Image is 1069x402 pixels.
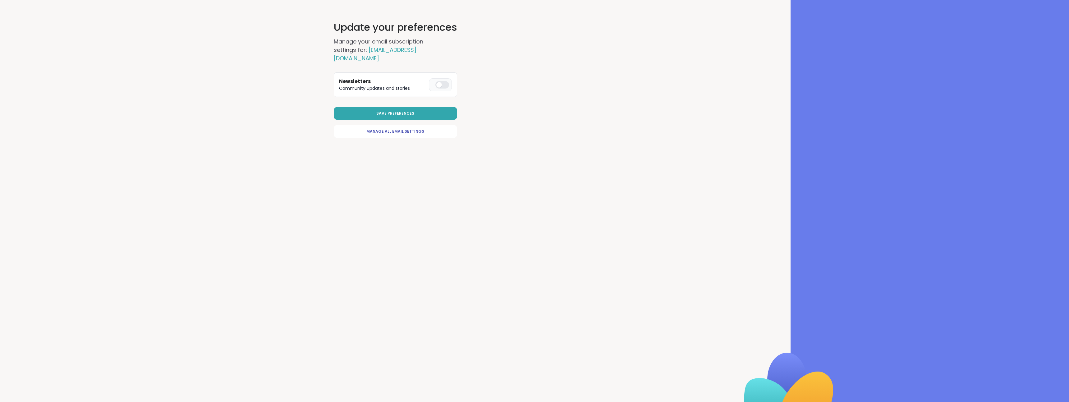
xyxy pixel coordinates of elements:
button: Save Preferences [334,107,457,120]
span: Save Preferences [376,111,414,116]
h1: Update your preferences [334,20,457,35]
h3: Newsletters [339,78,426,85]
p: Community updates and stories [339,85,426,92]
span: [EMAIL_ADDRESS][DOMAIN_NAME] [334,46,416,62]
a: Manage All Email Settings [334,125,457,138]
h2: Manage your email subscription settings for: [334,37,446,62]
span: Manage All Email Settings [366,129,424,134]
